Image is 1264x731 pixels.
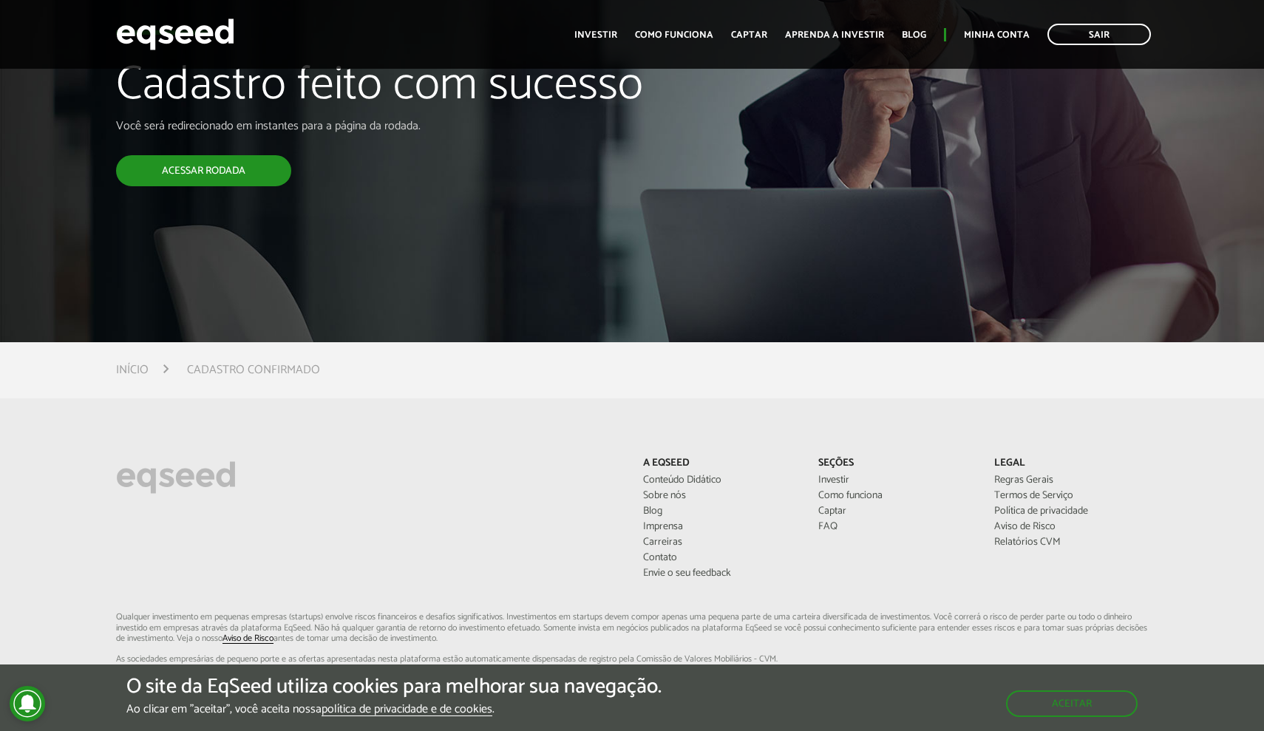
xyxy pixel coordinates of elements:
[643,475,797,486] a: Conteúdo Didático
[1047,24,1151,45] a: Sair
[818,475,972,486] a: Investir
[643,553,797,563] a: Contato
[902,30,926,40] a: Blog
[994,458,1148,470] p: Legal
[994,506,1148,517] a: Política de privacidade
[818,522,972,532] a: FAQ
[116,15,234,54] img: EqSeed
[187,360,320,380] li: Cadastro confirmado
[643,568,797,579] a: Envie o seu feedback
[635,30,713,40] a: Como funciona
[994,475,1148,486] a: Regras Gerais
[994,522,1148,532] a: Aviso de Risco
[731,30,767,40] a: Captar
[818,506,972,517] a: Captar
[994,491,1148,501] a: Termos de Serviço
[643,506,797,517] a: Blog
[116,655,1147,664] span: As sociedades empresárias de pequeno porte e as ofertas apresentadas nesta plataforma estão aut...
[643,458,797,470] p: A EqSeed
[116,458,236,497] img: EqSeed Logo
[116,364,149,376] a: Início
[222,634,273,644] a: Aviso de Risco
[818,458,972,470] p: Seções
[116,60,726,119] h1: Cadastro feito com sucesso
[643,537,797,548] a: Carreiras
[116,119,726,133] p: Você será redirecionado em instantes para a página da rodada.
[643,522,797,532] a: Imprensa
[818,491,972,501] a: Como funciona
[322,704,492,716] a: política de privacidade e de cookies
[1006,690,1138,717] button: Aceitar
[116,155,291,186] a: Acessar rodada
[126,702,662,716] p: Ao clicar em "aceitar", você aceita nossa .
[785,30,884,40] a: Aprenda a investir
[964,30,1030,40] a: Minha conta
[643,491,797,501] a: Sobre nós
[574,30,617,40] a: Investir
[994,537,1148,548] a: Relatórios CVM
[126,676,662,698] h5: O site da EqSeed utiliza cookies para melhorar sua navegação.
